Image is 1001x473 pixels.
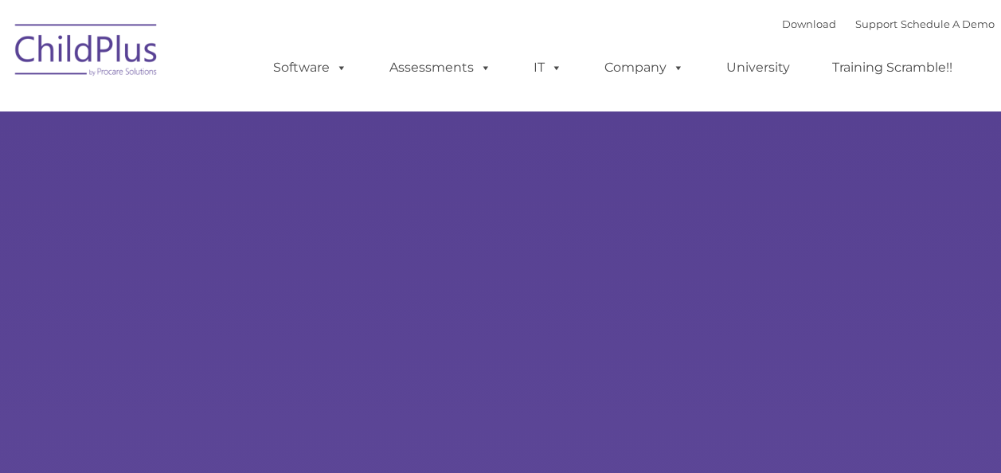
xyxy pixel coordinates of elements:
[782,18,995,30] font: |
[782,18,836,30] a: Download
[373,52,507,84] a: Assessments
[901,18,995,30] a: Schedule A Demo
[855,18,897,30] a: Support
[816,52,968,84] a: Training Scramble!!
[518,52,578,84] a: IT
[710,52,806,84] a: University
[7,13,166,92] img: ChildPlus by Procare Solutions
[588,52,700,84] a: Company
[257,52,363,84] a: Software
